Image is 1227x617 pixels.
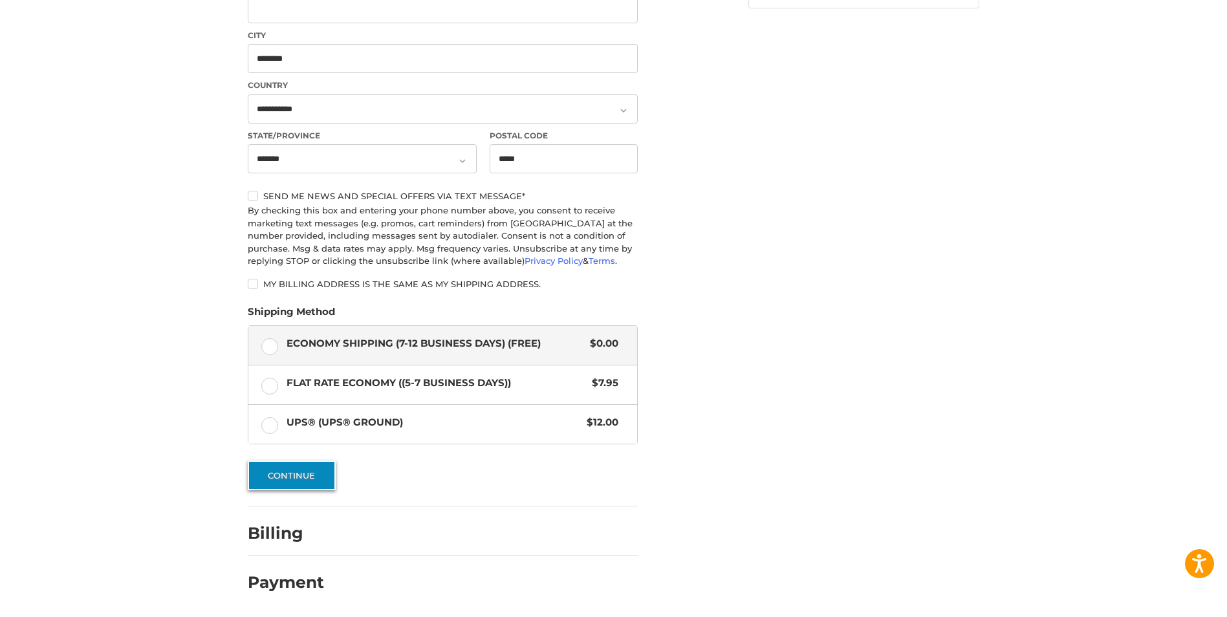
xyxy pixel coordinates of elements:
a: Privacy Policy [525,255,583,266]
h2: Payment [248,572,324,592]
a: Terms [589,255,615,266]
span: $12.00 [580,415,618,430]
label: Send me news and special offers via text message* [248,191,638,201]
span: $0.00 [583,336,618,351]
span: Flat Rate Economy ((5-7 Business Days)) [287,376,586,391]
label: State/Province [248,130,477,142]
label: My billing address is the same as my shipping address. [248,279,638,289]
label: Country [248,80,638,91]
span: $7.95 [585,376,618,391]
div: By checking this box and entering your phone number above, you consent to receive marketing text ... [248,204,638,268]
button: Continue [248,460,336,490]
label: City [248,30,638,41]
span: Economy Shipping (7-12 Business Days) (Free) [287,336,584,351]
h2: Billing [248,523,323,543]
label: Postal Code [490,130,638,142]
span: UPS® (UPS® Ground) [287,415,581,430]
legend: Shipping Method [248,305,335,325]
